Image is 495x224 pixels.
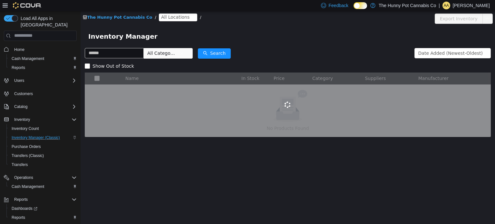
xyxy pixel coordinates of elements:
[9,205,77,212] span: Dashboards
[12,135,60,140] span: Inventory Manager (Classic)
[9,161,77,169] span: Transfers
[6,213,79,222] button: Reports
[12,103,77,111] span: Catalog
[99,40,103,44] i: icon: down
[9,214,77,221] span: Reports
[14,91,33,96] span: Customers
[1,89,79,98] button: Customers
[14,175,33,180] span: Operations
[9,134,77,141] span: Inventory Manager (Classic)
[6,182,79,191] button: Cash Management
[1,115,79,124] button: Inventory
[338,37,402,47] div: Date Added (Newest-Oldest)
[354,2,367,9] input: Dark Mode
[9,55,77,63] span: Cash Management
[6,63,79,72] button: Reports
[14,78,24,83] span: Users
[453,2,490,9] p: [PERSON_NAME]
[1,195,79,204] button: Reports
[12,77,27,84] button: Users
[9,183,47,190] a: Cash Management
[329,2,348,9] span: Feedback
[12,46,27,54] a: Home
[13,2,42,9] img: Cova
[6,124,79,133] button: Inventory Count
[12,116,33,123] button: Inventory
[1,45,79,54] button: Home
[6,160,79,169] button: Transfers
[12,45,77,54] span: Home
[12,174,77,181] span: Operations
[12,162,28,167] span: Transfers
[12,174,36,181] button: Operations
[12,215,25,220] span: Reports
[12,144,41,149] span: Purchase Orders
[402,2,412,13] button: icon: ellipsis
[6,151,79,160] button: Transfers (Classic)
[67,39,96,45] span: All Categories
[6,204,79,213] a: Dashboards
[444,2,449,9] span: AA
[9,52,56,57] span: Show Out of Stock
[117,37,150,47] button: icon: searchSearch
[14,117,30,122] span: Inventory
[354,2,402,13] button: Export Inventory
[12,184,44,189] span: Cash Management
[81,2,109,9] span: All Locations
[14,47,24,52] span: Home
[1,173,79,182] button: Operations
[18,15,77,28] span: Load All Apps in [GEOGRAPHIC_DATA]
[1,102,79,111] button: Catalog
[2,4,72,8] a: icon: shopThe Hunny Pot Cannabis Co
[442,2,450,9] div: Andrew Appleton
[9,134,63,141] a: Inventory Manager (Classic)
[12,65,25,70] span: Reports
[379,2,436,9] p: The Hunny Pot Cannabis Co
[9,55,47,63] a: Cash Management
[12,56,44,61] span: Cash Management
[12,103,30,111] button: Catalog
[9,143,44,151] a: Purchase Orders
[12,153,44,158] span: Transfers (Classic)
[74,4,76,8] span: /
[12,90,35,98] a: Customers
[6,142,79,151] button: Purchase Orders
[9,214,28,221] a: Reports
[12,206,37,211] span: Dashboards
[9,64,77,72] span: Reports
[8,20,81,30] span: Inventory Manager
[2,4,6,8] i: icon: shop
[9,183,77,190] span: Cash Management
[119,4,121,8] span: /
[12,196,77,203] span: Reports
[9,125,77,132] span: Inventory Count
[9,161,30,169] a: Transfers
[6,54,79,63] button: Cash Management
[1,76,79,85] button: Users
[9,143,77,151] span: Purchase Orders
[12,90,77,98] span: Customers
[12,196,30,203] button: Reports
[403,40,406,44] i: icon: down
[14,197,28,202] span: Reports
[12,77,77,84] span: Users
[14,104,27,109] span: Catalog
[9,125,42,132] a: Inventory Count
[12,126,39,131] span: Inventory Count
[9,152,77,160] span: Transfers (Classic)
[6,133,79,142] button: Inventory Manager (Classic)
[12,116,77,123] span: Inventory
[9,205,40,212] a: Dashboards
[9,64,28,72] a: Reports
[9,152,46,160] a: Transfers (Classic)
[439,2,440,9] p: |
